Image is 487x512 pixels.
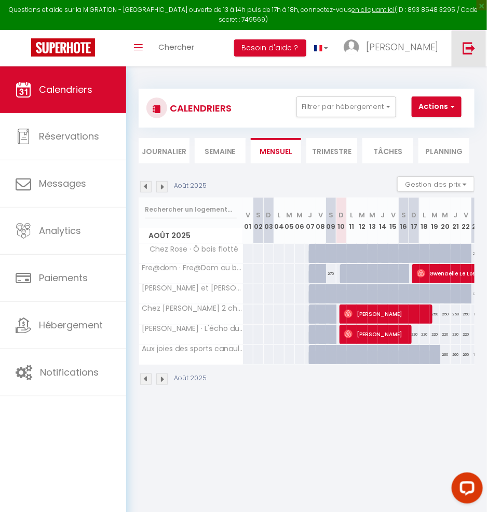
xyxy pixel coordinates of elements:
[391,210,396,220] abbr: V
[418,138,469,163] li: Planning
[401,210,406,220] abbr: S
[451,345,461,364] div: 260
[39,177,86,190] span: Messages
[39,271,88,284] span: Paiements
[251,138,302,163] li: Mensuel
[246,210,250,220] abbr: V
[195,138,246,163] li: Semaine
[39,319,103,331] span: Hébergement
[39,224,81,237] span: Analytics
[440,305,451,324] div: 250
[243,198,253,244] th: 01
[347,198,357,244] th: 11
[139,228,242,243] span: Août 2025
[397,176,475,192] button: Gestion des prix
[326,264,336,283] div: 270
[264,198,274,244] th: 03
[464,210,468,220] abbr: V
[141,345,245,353] span: Aux joies des sports canaulais
[141,325,245,333] span: [PERSON_NAME] · L'écho du bois
[471,305,482,324] div: 170
[344,304,431,324] span: [PERSON_NAME]
[287,210,293,220] abbr: M
[344,324,410,344] span: [PERSON_NAME]
[344,39,359,55] img: ...
[442,210,449,220] abbr: M
[141,305,245,312] span: Chez [PERSON_NAME] 2 chambres au sein d'une pinède
[278,210,281,220] abbr: L
[362,138,413,163] li: Tâches
[285,198,295,244] th: 05
[274,198,285,244] th: 04
[352,5,395,14] a: en cliquant ici
[357,198,368,244] th: 12
[430,305,440,324] div: 250
[253,198,264,244] th: 02
[451,305,461,324] div: 250
[39,130,99,143] span: Réservations
[167,96,232,120] h3: CALENDRIERS
[461,305,471,324] div: 250
[461,325,471,344] div: 220
[141,264,245,272] span: Fre@dom · Fre@Dom au bord du [GEOGRAPHIC_DATA]
[141,244,241,255] span: Chez Rose · Ô bois flotté
[461,345,471,364] div: 260
[451,198,461,244] th: 21
[316,198,326,244] th: 08
[308,210,313,220] abbr: J
[296,96,396,117] button: Filtrer par hébergement
[378,198,388,244] th: 14
[305,198,316,244] th: 07
[151,30,202,66] a: Chercher
[297,210,303,220] abbr: M
[295,198,305,244] th: 06
[329,210,333,220] abbr: S
[432,210,438,220] abbr: M
[409,325,420,344] div: 220
[471,345,482,364] div: 160
[381,210,385,220] abbr: J
[440,345,451,364] div: 260
[306,138,357,163] li: Trimestre
[366,40,439,53] span: [PERSON_NAME]
[158,41,194,52] span: Chercher
[388,198,399,244] th: 15
[368,198,378,244] th: 13
[471,198,482,244] th: 23
[359,210,366,220] abbr: M
[139,138,190,163] li: Journalier
[266,210,272,220] abbr: D
[174,181,207,191] p: Août 2025
[454,210,458,220] abbr: J
[420,198,430,244] th: 18
[350,210,354,220] abbr: L
[412,210,417,220] abbr: D
[339,210,344,220] abbr: D
[463,41,476,54] img: logout
[440,325,451,344] div: 220
[423,210,426,220] abbr: L
[318,210,323,220] abbr: V
[440,198,451,244] th: 20
[409,198,420,244] th: 17
[474,210,479,220] abbr: S
[443,468,487,512] iframe: LiveChat chat widget
[461,198,471,244] th: 22
[39,83,92,96] span: Calendriers
[471,244,482,263] div: 250
[417,264,483,283] span: Gwenaelle Le Lostec
[256,210,261,220] abbr: S
[31,38,95,57] img: Super Booking
[141,284,245,292] span: [PERSON_NAME] et [PERSON_NAME] qui comme [PERSON_NAME] a fait un beau voyage
[370,210,376,220] abbr: M
[471,284,482,303] div: 275
[336,198,347,244] th: 10
[399,198,409,244] th: 16
[326,198,336,244] th: 09
[145,200,237,219] input: Rechercher un logement...
[430,325,440,344] div: 220
[336,30,452,66] a: ... [PERSON_NAME]
[451,325,461,344] div: 220
[420,325,430,344] div: 220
